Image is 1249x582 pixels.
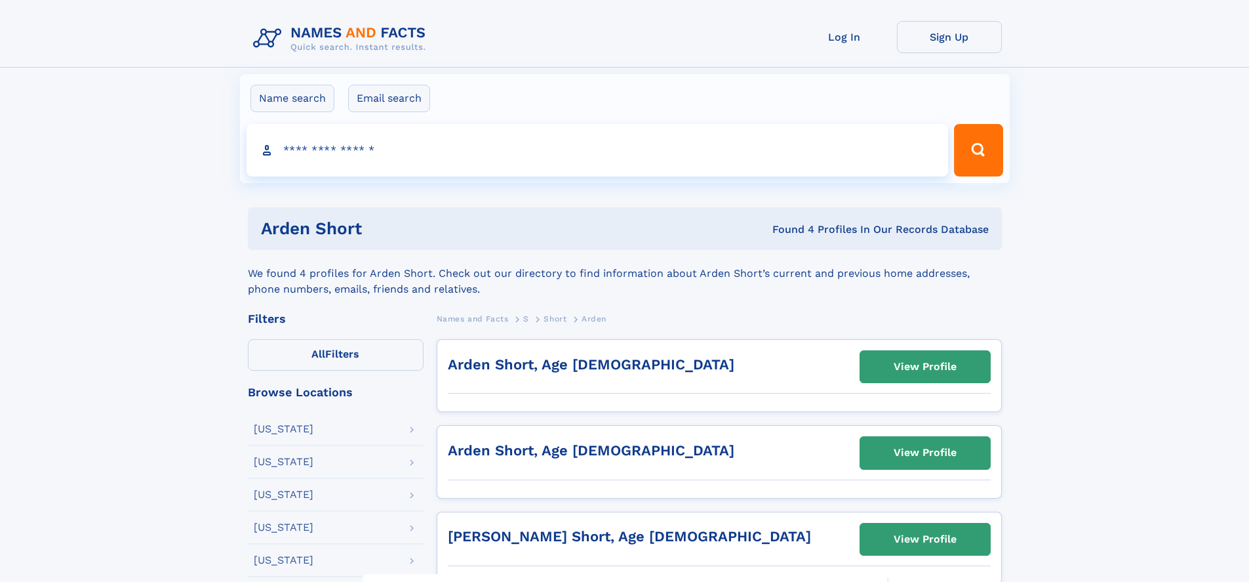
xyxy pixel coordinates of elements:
a: View Profile [860,351,990,383]
div: [US_STATE] [254,522,313,533]
a: Log In [792,21,897,53]
div: Browse Locations [248,386,424,398]
a: Sign Up [897,21,1002,53]
label: Name search [250,85,334,112]
div: View Profile [894,524,957,554]
a: Arden Short, Age [DEMOGRAPHIC_DATA] [448,356,734,373]
div: [US_STATE] [254,457,313,467]
div: We found 4 profiles for Arden Short. Check out our directory to find information about Arden Shor... [248,250,1002,297]
span: Short [544,314,566,323]
div: [US_STATE] [254,489,313,500]
label: Filters [248,339,424,371]
div: View Profile [894,352,957,382]
a: View Profile [860,437,990,468]
img: Logo Names and Facts [248,21,437,56]
div: [US_STATE] [254,555,313,566]
a: Arden Short, Age [DEMOGRAPHIC_DATA] [448,442,734,459]
button: Search Button [954,124,1002,177]
a: Names and Facts [437,310,509,327]
div: [US_STATE] [254,424,313,434]
input: search input [247,124,949,177]
span: Arden [582,314,606,323]
h1: Arden Short [261,220,567,237]
div: Filters [248,313,424,325]
a: [PERSON_NAME] Short, Age [DEMOGRAPHIC_DATA] [448,528,811,545]
a: Short [544,310,566,327]
a: View Profile [860,524,990,555]
label: Email search [348,85,430,112]
span: S [523,314,529,323]
div: Found 4 Profiles In Our Records Database [567,222,989,237]
div: View Profile [894,438,957,468]
a: S [523,310,529,327]
span: All [311,348,325,360]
